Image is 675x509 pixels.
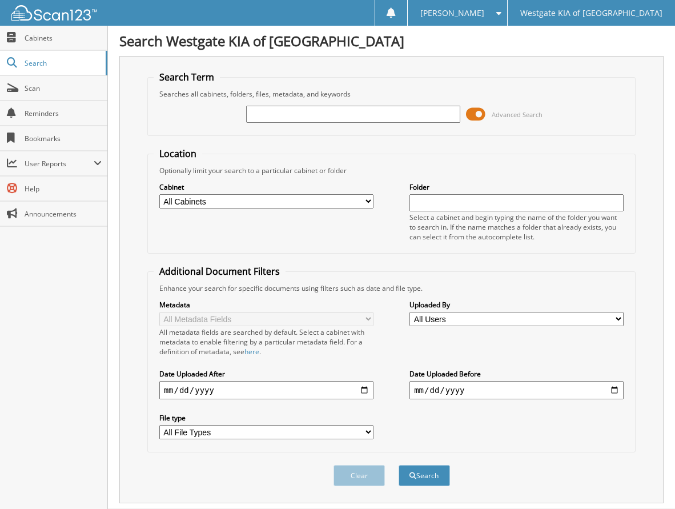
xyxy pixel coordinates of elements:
[154,89,630,99] div: Searches all cabinets, folders, files, metadata, and keywords
[159,381,373,399] input: start
[11,5,97,21] img: scan123-logo-white.svg
[159,413,373,423] label: File type
[119,31,664,50] h1: Search Westgate KIA of [GEOGRAPHIC_DATA]
[154,71,220,83] legend: Search Term
[25,33,102,43] span: Cabinets
[25,109,102,118] span: Reminders
[159,300,373,310] label: Metadata
[159,327,373,356] div: All metadata fields are searched by default. Select a cabinet with metadata to enable filtering b...
[25,159,94,169] span: User Reports
[399,465,450,486] button: Search
[409,369,624,379] label: Date Uploaded Before
[25,58,100,68] span: Search
[409,381,624,399] input: end
[244,347,259,356] a: here
[25,83,102,93] span: Scan
[520,10,662,17] span: Westgate KIA of [GEOGRAPHIC_DATA]
[409,182,624,192] label: Folder
[154,166,630,175] div: Optionally limit your search to a particular cabinet or folder
[154,147,202,160] legend: Location
[409,300,624,310] label: Uploaded By
[420,10,484,17] span: [PERSON_NAME]
[25,184,102,194] span: Help
[25,134,102,143] span: Bookmarks
[159,182,373,192] label: Cabinet
[159,369,373,379] label: Date Uploaded After
[409,213,624,242] div: Select a cabinet and begin typing the name of the folder you want to search in. If the name match...
[334,465,385,486] button: Clear
[154,283,630,293] div: Enhance your search for specific documents using filters such as date and file type.
[154,265,286,278] legend: Additional Document Filters
[25,209,102,219] span: Announcements
[492,110,543,119] span: Advanced Search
